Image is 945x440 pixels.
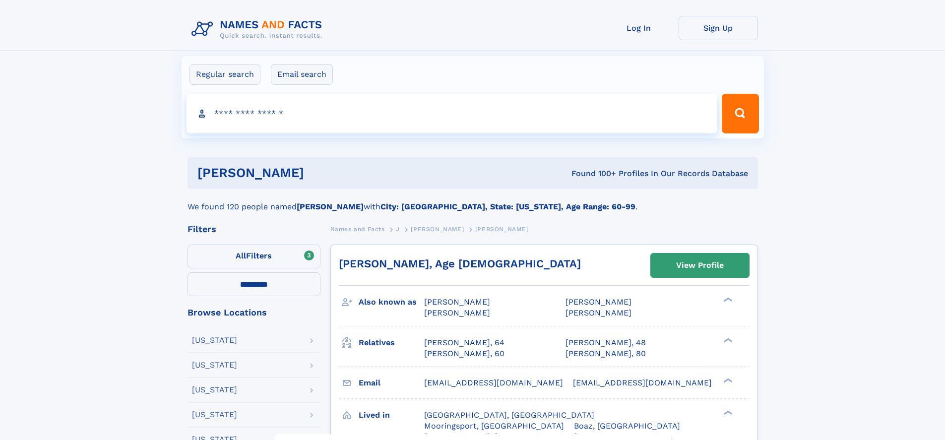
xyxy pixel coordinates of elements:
[192,386,237,394] div: [US_STATE]
[424,421,564,431] span: Mooringsport, [GEOGRAPHIC_DATA]
[438,168,748,179] div: Found 100+ Profiles In Our Records Database
[721,337,733,343] div: ❯
[566,308,631,317] span: [PERSON_NAME]
[679,16,758,40] a: Sign Up
[424,410,594,420] span: [GEOGRAPHIC_DATA], [GEOGRAPHIC_DATA]
[192,336,237,344] div: [US_STATE]
[359,294,424,311] h3: Also known as
[192,411,237,419] div: [US_STATE]
[411,223,464,235] a: [PERSON_NAME]
[721,377,733,383] div: ❯
[188,308,320,317] div: Browse Locations
[359,334,424,351] h3: Relatives
[424,378,563,387] span: [EMAIL_ADDRESS][DOMAIN_NAME]
[188,189,758,213] div: We found 120 people named with .
[424,308,490,317] span: [PERSON_NAME]
[424,348,504,359] a: [PERSON_NAME], 60
[566,297,631,307] span: [PERSON_NAME]
[380,202,635,211] b: City: [GEOGRAPHIC_DATA], State: [US_STATE], Age Range: 60-99
[271,64,333,85] label: Email search
[396,223,400,235] a: J
[189,64,260,85] label: Regular search
[359,375,424,391] h3: Email
[188,16,330,43] img: Logo Names and Facts
[651,253,749,277] a: View Profile
[339,257,581,270] a: [PERSON_NAME], Age [DEMOGRAPHIC_DATA]
[566,337,646,348] a: [PERSON_NAME], 48
[599,16,679,40] a: Log In
[475,226,528,233] span: [PERSON_NAME]
[722,94,758,133] button: Search Button
[721,409,733,416] div: ❯
[424,337,504,348] a: [PERSON_NAME], 64
[236,251,246,260] span: All
[188,245,320,268] label: Filters
[573,378,712,387] span: [EMAIL_ADDRESS][DOMAIN_NAME]
[424,297,490,307] span: [PERSON_NAME]
[574,421,680,431] span: Boaz, [GEOGRAPHIC_DATA]
[197,167,438,179] h1: [PERSON_NAME]
[359,407,424,424] h3: Lived in
[676,254,724,277] div: View Profile
[187,94,718,133] input: search input
[721,297,733,303] div: ❯
[188,225,320,234] div: Filters
[396,226,400,233] span: J
[297,202,364,211] b: [PERSON_NAME]
[330,223,385,235] a: Names and Facts
[566,348,646,359] a: [PERSON_NAME], 80
[411,226,464,233] span: [PERSON_NAME]
[192,361,237,369] div: [US_STATE]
